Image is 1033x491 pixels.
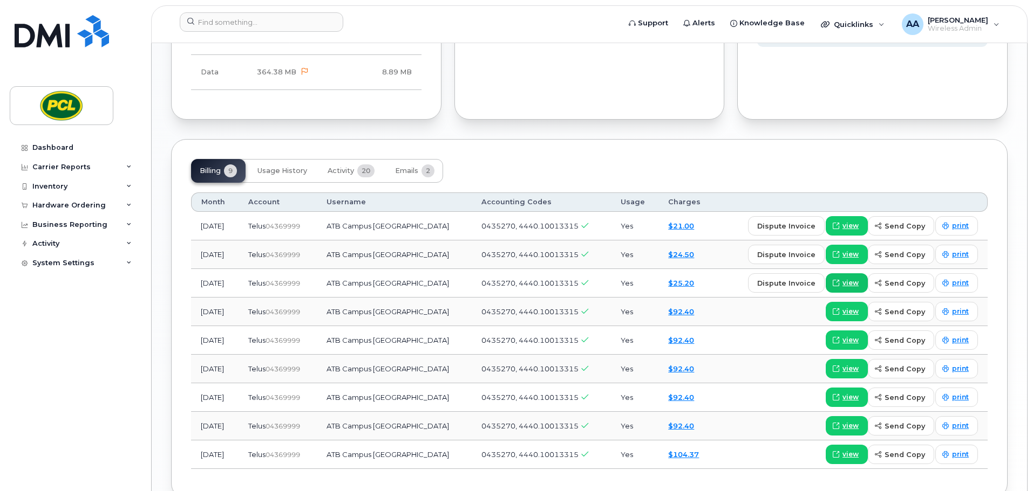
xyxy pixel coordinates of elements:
[935,445,978,464] a: print
[481,222,579,230] span: 0435270, 4440.10013315
[928,16,988,24] span: [PERSON_NAME]
[611,298,658,326] td: Yes
[248,307,266,316] span: Telus
[317,298,472,326] td: ATB Campus [GEOGRAPHIC_DATA]
[191,192,239,212] th: Month
[422,164,434,177] span: 2
[826,216,868,236] a: view
[191,383,239,412] td: [DATE]
[191,55,236,90] td: Data
[935,245,978,264] a: print
[472,192,611,212] th: Accounting Codes
[611,326,658,355] td: Yes
[180,12,343,32] input: Find something...
[952,278,969,288] span: print
[842,449,859,459] span: view
[481,421,579,430] span: 0435270, 4440.10013315
[638,18,668,29] span: Support
[757,221,815,231] span: dispute invoice
[885,392,925,403] span: send copy
[826,302,868,321] a: view
[481,307,579,316] span: 0435270, 4440.10013315
[692,18,715,29] span: Alerts
[191,355,239,383] td: [DATE]
[885,221,925,231] span: send copy
[748,245,825,264] button: dispute invoice
[842,364,859,374] span: view
[611,355,658,383] td: Yes
[739,18,805,29] span: Knowledge Base
[842,421,859,431] span: view
[481,250,579,259] span: 0435270, 4440.10013315
[191,412,239,440] td: [DATE]
[248,450,266,459] span: Telus
[842,307,859,316] span: view
[868,216,934,236] button: send copy
[885,421,925,431] span: send copy
[191,240,239,269] td: [DATE]
[248,364,266,373] span: Telus
[935,416,978,435] a: print
[668,279,694,287] a: $25.20
[885,335,925,345] span: send copy
[266,422,300,430] span: 04369999
[842,250,859,259] span: view
[668,421,694,430] a: $92.40
[935,216,978,236] a: print
[935,359,978,378] a: print
[842,335,859,345] span: view
[668,450,699,459] a: $104.37
[668,364,694,373] a: $92.40
[357,164,375,177] span: 20
[481,336,579,344] span: 0435270, 4440.10013315
[826,273,868,293] a: view
[248,421,266,430] span: Telus
[676,12,723,34] a: Alerts
[319,55,422,90] td: 8.89 MB
[266,251,300,259] span: 04369999
[868,445,934,464] button: send copy
[868,416,934,435] button: send copy
[266,365,300,373] span: 04369999
[952,335,969,345] span: print
[885,364,925,374] span: send copy
[248,279,266,287] span: Telus
[935,273,978,293] a: print
[826,359,868,378] a: view
[191,440,239,469] td: [DATE]
[885,250,925,260] span: send copy
[317,192,472,212] th: Username
[611,412,658,440] td: Yes
[668,393,694,402] a: $92.40
[611,212,658,240] td: Yes
[257,68,296,76] span: 364.38 MB
[481,364,579,373] span: 0435270, 4440.10013315
[191,326,239,355] td: [DATE]
[834,20,873,29] span: Quicklinks
[611,240,658,269] td: Yes
[611,440,658,469] td: Yes
[481,393,579,402] span: 0435270, 4440.10013315
[868,245,934,264] button: send copy
[266,279,300,287] span: 04369999
[748,273,825,293] button: dispute invoice
[191,298,239,326] td: [DATE]
[935,302,978,321] a: print
[952,364,969,374] span: print
[395,167,418,175] span: Emails
[868,330,934,350] button: send copy
[842,392,859,402] span: view
[266,222,300,230] span: 04369999
[868,388,934,407] button: send copy
[317,355,472,383] td: ATB Campus [GEOGRAPHIC_DATA]
[868,273,934,293] button: send copy
[826,388,868,407] a: view
[748,216,825,236] button: dispute invoice
[248,250,266,259] span: Telus
[928,24,988,33] span: Wireless Admin
[668,250,694,259] a: $24.50
[952,221,969,231] span: print
[266,336,300,344] span: 04369999
[191,269,239,298] td: [DATE]
[723,12,812,34] a: Knowledge Base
